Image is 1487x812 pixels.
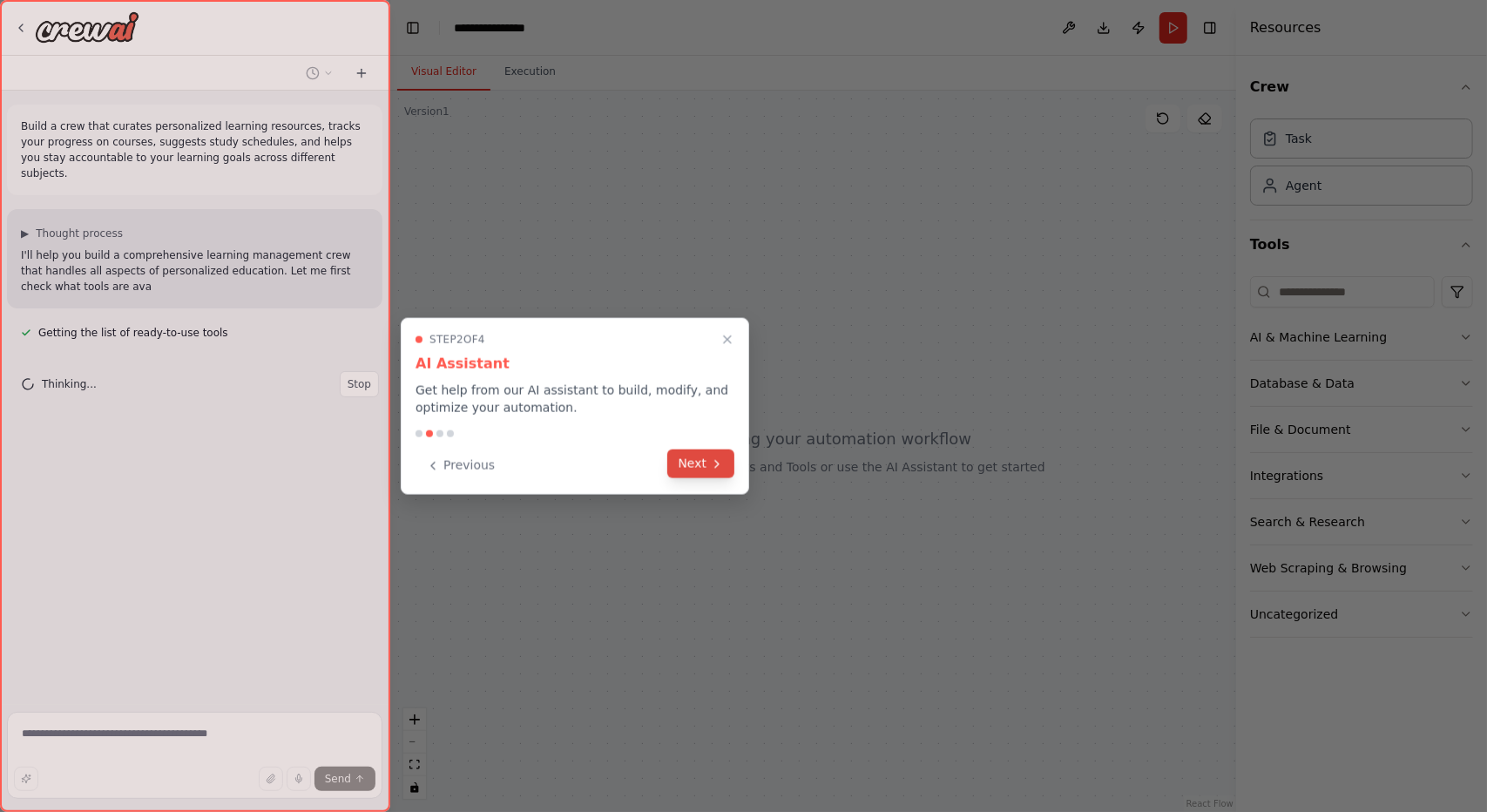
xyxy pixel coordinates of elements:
[429,333,485,347] span: Step 2 of 4
[667,450,734,478] button: Next
[401,16,425,40] button: Hide left sidebar
[717,329,738,350] button: Close walkthrough
[416,354,734,375] h3: AI Assistant
[416,451,505,480] button: Previous
[416,382,734,416] p: Get help from our AI assistant to build, modify, and optimize your automation.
